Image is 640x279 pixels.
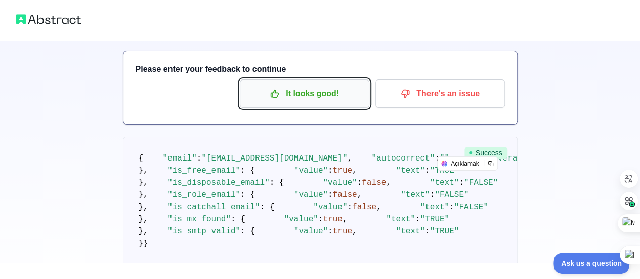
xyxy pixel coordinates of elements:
span: : { [231,215,245,224]
span: "text" [420,203,449,212]
span: : [197,154,202,163]
span: "autocorrect" [371,154,435,163]
span: , [352,227,357,236]
span: "text" [386,215,415,224]
span: : { [260,203,275,212]
span: : [415,215,420,224]
span: , [386,178,391,187]
span: "value" [294,227,328,236]
span: , [347,154,352,163]
span: false [352,203,376,212]
span: "TRUE" [430,166,459,175]
span: : { [240,166,255,175]
span: , [357,190,362,200]
p: There's an issue [383,85,497,102]
span: : [347,203,352,212]
span: "FALSE" [454,203,488,212]
span: "TRUE" [420,215,449,224]
span: "is_free_email" [167,166,240,175]
span: : [328,227,333,236]
span: "value" [284,215,318,224]
span: "FALSE" [435,190,468,200]
span: : [328,190,333,200]
span: , [352,166,357,175]
span: : [430,190,435,200]
button: There's an issue [375,79,505,108]
span: , [376,203,381,212]
span: "value" [294,166,328,175]
span: : [435,154,440,163]
span: "" [440,154,449,163]
span: : [425,166,430,175]
span: : [318,215,323,224]
span: "[EMAIL_ADDRESS][DOMAIN_NAME]" [201,154,347,163]
span: "is_smtp_valid" [167,227,240,236]
h3: Please enter your feedback to continue [136,63,505,75]
span: , [343,215,348,224]
span: { [139,154,144,163]
span: false [362,178,386,187]
span: "is_role_email" [167,190,240,200]
span: : { [240,227,255,236]
span: "text" [396,227,425,236]
span: "is_mx_found" [167,215,231,224]
span: : [449,203,454,212]
span: "value" [294,190,328,200]
span: true [333,227,352,236]
span: true [333,166,352,175]
iframe: Toggle Customer Support [553,253,630,274]
span: "text" [430,178,459,187]
span: : [357,178,362,187]
span: "value" [323,178,357,187]
span: "TRUE" [430,227,459,236]
p: It looks good! [247,85,362,102]
span: , [449,154,454,163]
span: : { [240,190,255,200]
span: : [328,166,333,175]
span: "deliverability" [474,154,551,163]
button: It looks good! [240,79,369,108]
span: "is_disposable_email" [167,178,270,187]
span: true [323,215,342,224]
span: : [425,227,430,236]
span: "text" [401,190,430,200]
span: : { [270,178,284,187]
span: : [459,178,464,187]
span: Success [464,147,507,159]
span: "email" [163,154,197,163]
span: "value" [313,203,347,212]
span: "FALSE" [464,178,498,187]
span: "text" [396,166,425,175]
img: Abstract logo [16,12,81,26]
span: "is_catchall_email" [167,203,260,212]
span: false [333,190,357,200]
